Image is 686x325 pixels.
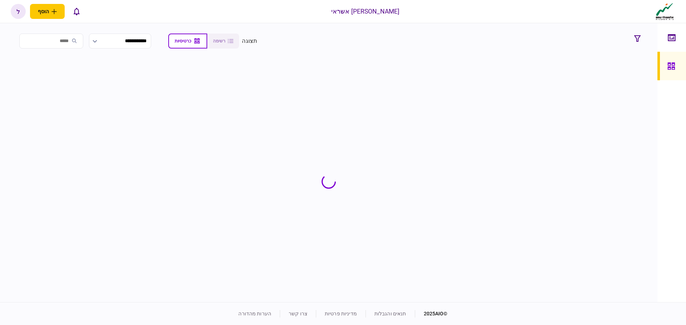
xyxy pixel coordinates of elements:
div: © 2025 AIO [415,310,448,318]
img: client company logo [654,2,675,20]
a: תנאים והגבלות [374,311,406,316]
a: מדיניות פרטיות [325,311,357,316]
button: פתח רשימת התראות [69,4,84,19]
button: ל [11,4,26,19]
div: תצוגה [242,37,257,45]
button: כרטיסיות [168,34,207,49]
span: רשימה [213,39,225,44]
a: צרו קשר [289,311,307,316]
a: הערות מהדורה [238,311,271,316]
div: [PERSON_NAME] אשראי [331,7,400,16]
button: רשימה [207,34,239,49]
button: פתח תפריט להוספת לקוח [30,4,65,19]
span: כרטיסיות [175,39,191,44]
